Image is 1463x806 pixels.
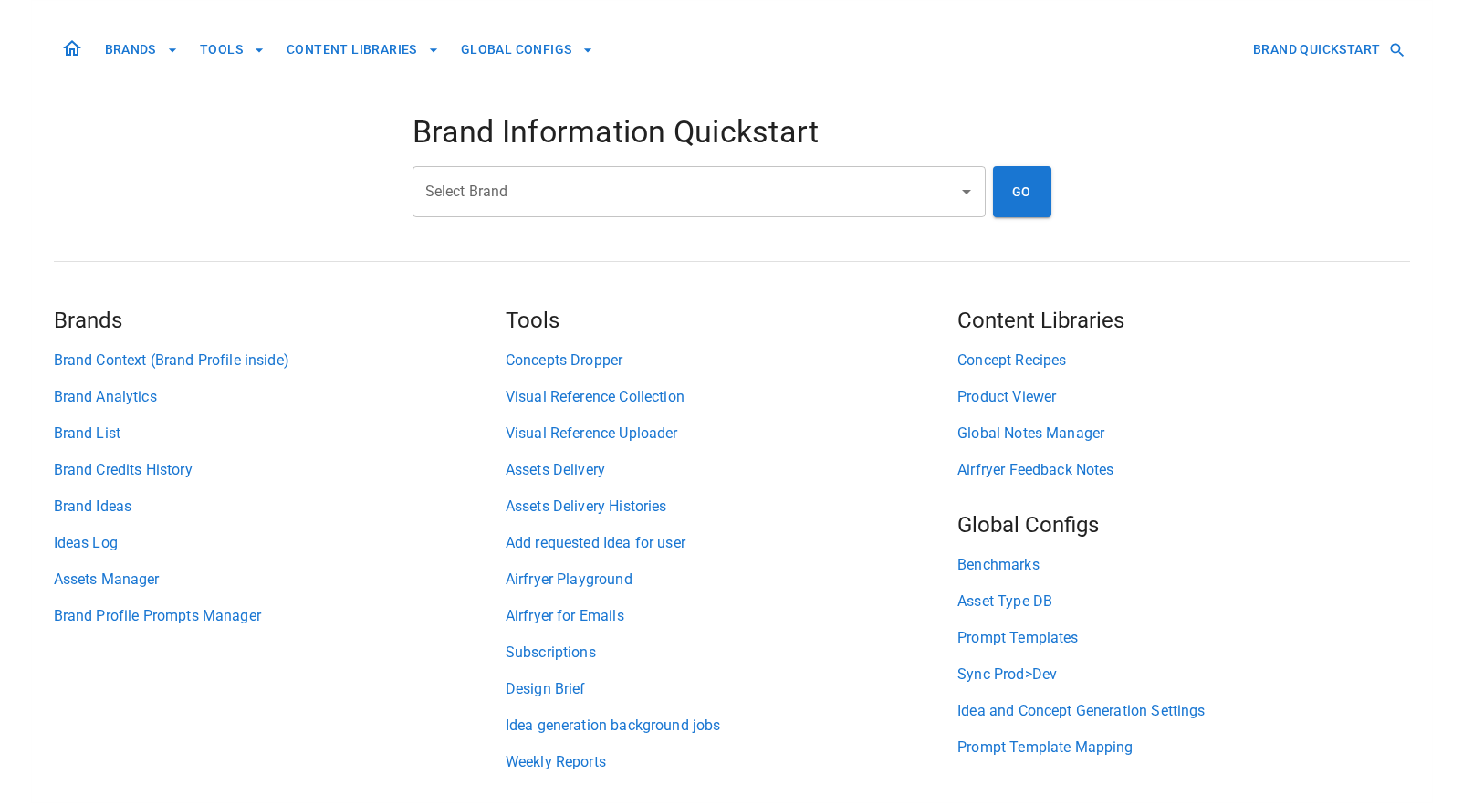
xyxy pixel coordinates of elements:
a: Sync Prod>Dev [957,664,1409,686]
button: BRANDS [98,33,185,67]
a: Airfryer Playground [506,569,957,591]
a: Ideas Log [54,532,506,554]
h5: Global Configs [957,510,1409,539]
h5: Tools [506,306,957,335]
a: Concept Recipes [957,350,1409,372]
h5: Content Libraries [957,306,1409,335]
a: Visual Reference Uploader [506,423,957,445]
h5: Brands [54,306,506,335]
a: Brand Credits History [54,459,506,481]
a: Airfryer for Emails [506,605,957,627]
a: Brand Analytics [54,386,506,408]
button: CONTENT LIBRARIES [279,33,446,67]
a: Global Notes Manager [957,423,1409,445]
button: BRAND QUICKSTART [1246,33,1409,67]
a: Assets Delivery Histories [506,496,957,518]
button: Open [954,179,979,204]
a: Concepts Dropper [506,350,957,372]
a: Assets Manager [54,569,506,591]
button: GO [993,166,1051,217]
a: Asset Type DB [957,591,1409,612]
a: Brand Profile Prompts Manager [54,605,506,627]
a: Add requested Idea for user [506,532,957,554]
a: Weekly Reports [506,751,957,773]
a: Subscriptions [506,642,957,664]
h4: Brand Information Quickstart [413,113,1051,152]
a: Design Brief [506,678,957,700]
a: Brand Ideas [54,496,506,518]
a: Prompt Templates [957,627,1409,649]
a: Brand List [54,423,506,445]
a: Idea generation background jobs [506,715,957,737]
a: Brand Context (Brand Profile inside) [54,350,506,372]
a: Benchmarks [957,554,1409,576]
a: Visual Reference Collection [506,386,957,408]
a: Product Viewer [957,386,1409,408]
button: GLOBAL CONFIGS [454,33,601,67]
button: TOOLS [193,33,272,67]
a: Assets Delivery [506,459,957,481]
a: Airfryer Feedback Notes [957,459,1409,481]
a: Idea and Concept Generation Settings [957,700,1409,722]
a: Prompt Template Mapping [957,737,1409,759]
